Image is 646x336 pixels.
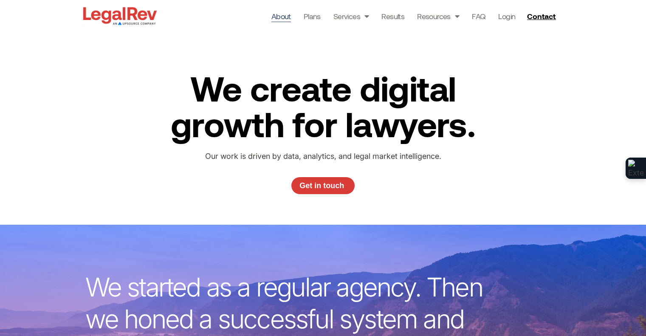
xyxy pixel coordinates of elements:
[381,10,404,22] a: Results
[498,10,515,22] a: Login
[524,9,561,23] a: Contact
[304,10,321,22] a: Plans
[154,70,493,141] h2: We create digital growth for lawyers.
[271,10,516,22] nav: Menu
[472,10,485,22] a: FAQ
[291,177,355,194] a: Get in touch
[183,150,463,163] p: Our work is driven by data, analytics, and legal market intelligence.
[333,10,369,22] a: Services
[417,10,459,22] a: Resources
[628,160,643,177] img: Extension Icon
[299,182,344,189] span: Get in touch
[527,12,556,20] span: Contact
[271,10,291,22] a: About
